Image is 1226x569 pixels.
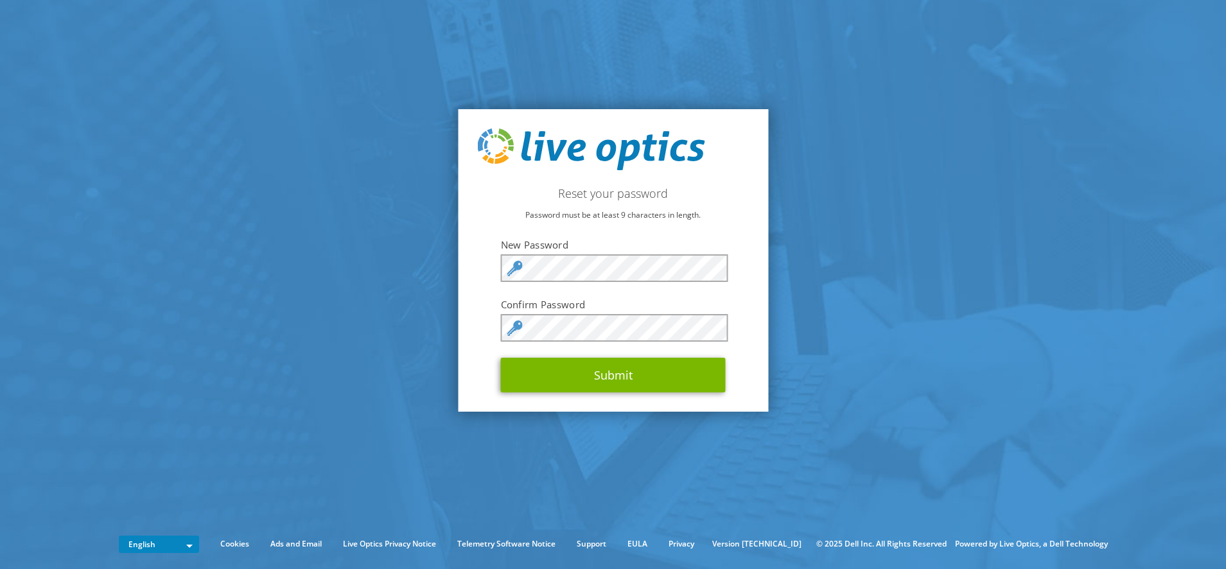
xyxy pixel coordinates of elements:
[810,537,953,551] li: © 2025 Dell Inc. All Rights Reserved
[567,537,616,551] a: Support
[211,537,259,551] a: Cookies
[477,208,749,222] p: Password must be at least 9 characters in length.
[477,186,749,200] h2: Reset your password
[955,537,1108,551] li: Powered by Live Optics, a Dell Technology
[477,128,705,171] img: live_optics_svg.svg
[501,238,726,251] label: New Password
[501,358,726,392] button: Submit
[706,537,808,551] li: Version [TECHNICAL_ID]
[333,537,446,551] a: Live Optics Privacy Notice
[448,537,565,551] a: Telemetry Software Notice
[659,537,704,551] a: Privacy
[261,537,331,551] a: Ads and Email
[501,298,726,311] label: Confirm Password
[618,537,657,551] a: EULA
